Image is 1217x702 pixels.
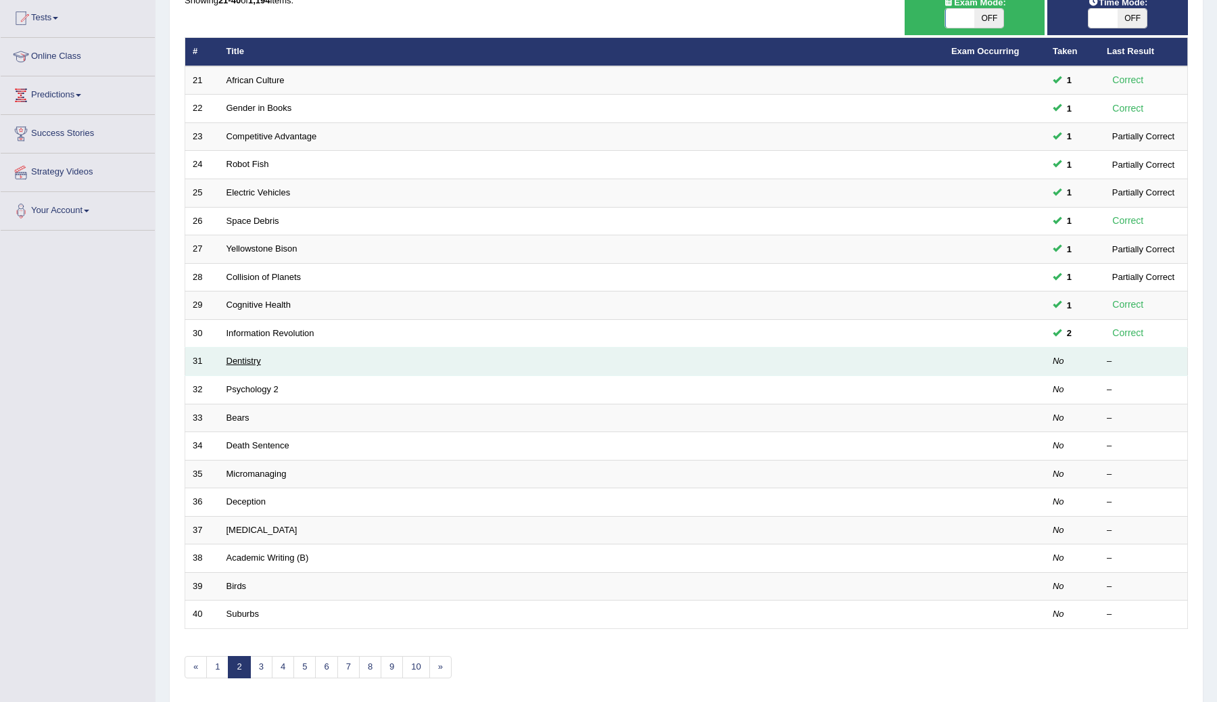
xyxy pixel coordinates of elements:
[185,375,219,404] td: 32
[226,75,285,85] a: African Culture
[402,656,429,678] a: 10
[1107,608,1180,621] div: –
[1107,297,1149,312] div: Correct
[1061,158,1077,172] span: You can still take this question
[1107,242,1180,256] div: Partially Correct
[1107,468,1180,481] div: –
[1053,609,1064,619] em: No
[226,103,292,113] a: Gender in Books
[226,413,249,423] a: Bears
[1045,38,1099,66] th: Taken
[219,38,944,66] th: Title
[1053,581,1064,591] em: No
[226,243,297,254] a: Yellowstone Bison
[337,656,360,678] a: 7
[185,291,219,320] td: 29
[1107,496,1180,509] div: –
[315,656,337,678] a: 6
[226,300,291,310] a: Cognitive Health
[185,263,219,291] td: 28
[974,9,1003,28] span: OFF
[1,154,155,187] a: Strategy Videos
[1053,469,1064,479] em: No
[1061,101,1077,116] span: You can still take this question
[185,38,219,66] th: #
[226,356,261,366] a: Dentistry
[1053,413,1064,423] em: No
[1107,72,1149,88] div: Correct
[185,235,219,264] td: 27
[1107,185,1180,200] div: Partially Correct
[226,469,287,479] a: Micromanaging
[1061,129,1077,143] span: You can still take this question
[1107,270,1180,284] div: Partially Correct
[359,656,381,678] a: 8
[226,384,279,394] a: Psychology 2
[1107,355,1180,368] div: –
[1061,326,1077,340] span: You can still take this question
[185,432,219,461] td: 34
[185,151,219,179] td: 24
[226,216,279,226] a: Space Debris
[1061,73,1077,87] span: You can still take this question
[250,656,272,678] a: 3
[1061,242,1077,256] span: You can still take this question
[206,656,229,678] a: 1
[1099,38,1188,66] th: Last Result
[226,440,289,450] a: Death Sentence
[185,656,207,678] a: «
[1061,185,1077,200] span: You can still take this question
[1061,270,1077,284] span: You can still take this question
[293,656,316,678] a: 5
[185,572,219,601] td: 39
[1,38,155,72] a: Online Class
[226,131,317,141] a: Competitive Advantage
[1107,158,1180,172] div: Partially Correct
[1107,129,1180,143] div: Partially Correct
[1053,525,1064,535] em: No
[185,319,219,348] td: 30
[226,525,297,535] a: [MEDICAL_DATA]
[185,122,219,151] td: 23
[1107,552,1180,565] div: –
[185,95,219,123] td: 22
[1,192,155,226] a: Your Account
[1061,214,1077,228] span: You can still take this question
[185,460,219,488] td: 35
[951,46,1019,56] a: Exam Occurring
[1,115,155,149] a: Success Stories
[185,544,219,573] td: 38
[1053,356,1064,366] em: No
[228,656,250,678] a: 2
[1053,384,1064,394] em: No
[1107,213,1149,229] div: Correct
[226,609,259,619] a: Suburbs
[1053,553,1064,563] em: No
[185,207,219,235] td: 26
[185,516,219,544] td: 37
[226,187,291,197] a: Electric Vehicles
[1107,580,1180,593] div: –
[226,581,247,591] a: Birds
[1053,440,1064,450] em: No
[226,159,269,169] a: Robot Fish
[1107,325,1149,341] div: Correct
[1107,412,1180,425] div: –
[381,656,403,678] a: 9
[1107,524,1180,537] div: –
[226,272,302,282] a: Collision of Planets
[1118,9,1147,28] span: OFF
[429,656,452,678] a: »
[185,601,219,629] td: 40
[226,553,309,563] a: Academic Writing (B)
[185,488,219,517] td: 36
[1053,496,1064,507] em: No
[185,179,219,208] td: 25
[226,328,314,338] a: Information Revolution
[226,496,266,507] a: Deception
[1061,298,1077,312] span: You can still take this question
[1,76,155,110] a: Predictions
[1107,101,1149,116] div: Correct
[185,348,219,376] td: 31
[1107,383,1180,396] div: –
